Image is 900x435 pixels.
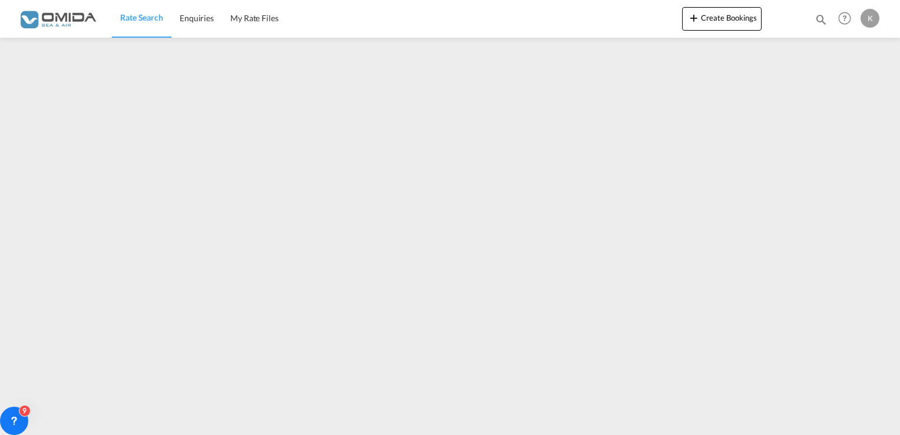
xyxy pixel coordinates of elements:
[687,11,701,25] md-icon: icon-plus 400-fg
[861,9,879,28] div: K
[815,13,828,26] md-icon: icon-magnify
[835,8,855,28] span: Help
[18,5,97,32] img: 459c566038e111ed959c4fc4f0a4b274.png
[682,7,762,31] button: icon-plus 400-fgCreate Bookings
[120,12,163,22] span: Rate Search
[835,8,861,29] div: Help
[180,13,214,23] span: Enquiries
[230,13,279,23] span: My Rate Files
[815,13,828,31] div: icon-magnify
